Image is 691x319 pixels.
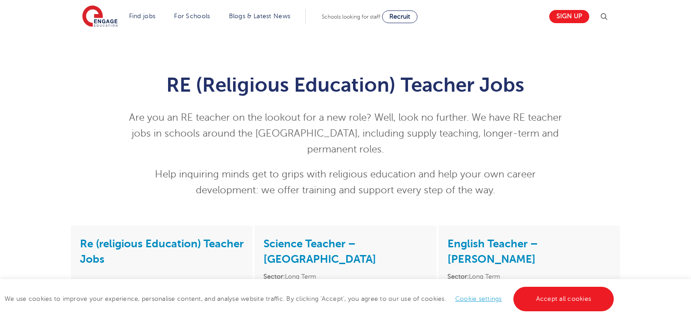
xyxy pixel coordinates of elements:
[229,13,291,20] a: Blogs & Latest News
[174,13,210,20] a: For Schools
[123,74,568,96] h1: RE (Religious Education) Teacher Jobs
[447,271,611,282] li: Long Term
[263,273,285,280] strong: Sector:
[123,167,568,198] p: Help inquiring minds get to grips with religious education and help your own career development: ...
[263,237,376,265] a: Science Teacher – [GEOGRAPHIC_DATA]
[389,13,410,20] span: Recruit
[82,5,118,28] img: Engage Education
[447,273,469,280] strong: Sector:
[549,10,589,23] a: Sign up
[382,10,418,23] a: Recruit
[455,295,502,302] a: Cookie settings
[322,14,380,20] span: Schools looking for staff
[5,295,616,302] span: We use cookies to improve your experience, personalise content, and analyse website traffic. By c...
[80,237,244,265] a: Re (religious Education) Teacher Jobs
[129,13,156,20] a: Find jobs
[513,287,614,311] a: Accept all cookies
[263,271,427,282] li: Long Term
[129,112,562,155] span: Are you an RE teacher on the lookout for a new role? Well, look no further. We have RE teacher jo...
[447,237,538,265] a: English Teacher – [PERSON_NAME]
